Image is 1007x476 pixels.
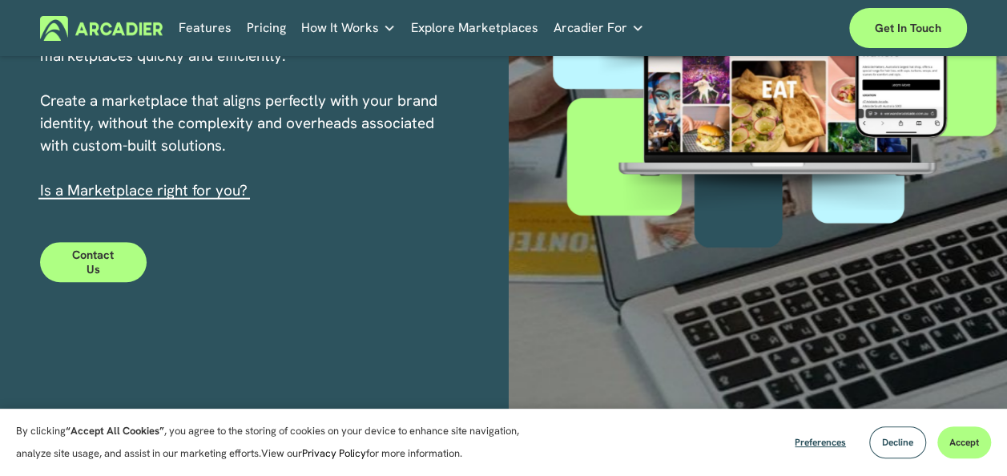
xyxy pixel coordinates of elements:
[247,15,286,40] a: Pricing
[927,399,1007,476] div: Sohbet Aracı
[783,426,858,458] button: Preferences
[301,15,396,40] a: folder dropdown
[179,15,232,40] a: Features
[44,180,248,200] a: s a Marketplace right for you?
[16,420,537,465] p: By clicking , you agree to the storing of cookies on your device to enhance site navigation, anal...
[882,436,913,449] span: Decline
[554,15,644,40] a: folder dropdown
[554,17,627,39] span: Arcadier For
[40,242,146,282] a: Contact Us
[66,424,164,438] strong: “Accept All Cookies”
[40,16,163,41] img: Arcadier
[302,446,366,460] a: Privacy Policy
[927,399,1007,476] iframe: Chat Widget
[301,17,379,39] span: How It Works
[849,8,967,48] a: Get in touch
[411,15,538,40] a: Explore Marketplaces
[40,180,248,200] span: I
[869,426,926,458] button: Decline
[795,436,846,449] span: Preferences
